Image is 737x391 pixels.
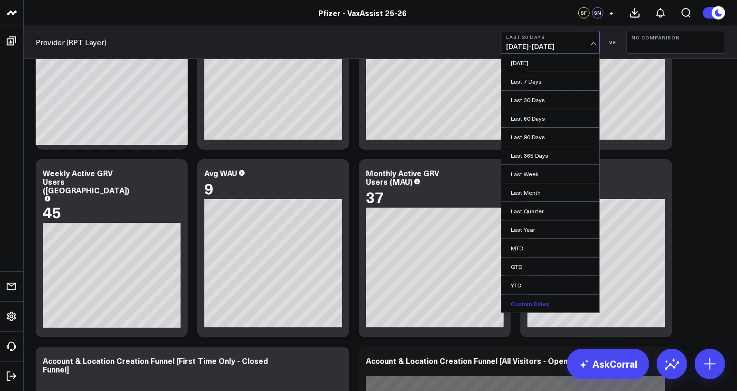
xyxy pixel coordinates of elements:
[592,7,603,19] div: SN
[36,37,106,48] a: Provider (RPT Layer)
[501,257,599,276] a: QTD
[366,168,439,187] div: Monthly Active GRV Users (MAU)
[501,239,599,257] a: MTD
[204,168,237,178] div: Avg WAU
[501,31,600,54] button: Last 30 Days[DATE]-[DATE]
[501,276,599,294] a: YTD
[632,35,720,40] b: No Comparison
[501,220,599,238] a: Last Year
[610,10,614,16] span: +
[501,295,599,313] a: Custom Dates
[606,7,617,19] button: +
[366,188,384,205] div: 37
[204,180,213,197] div: 9
[43,168,129,195] div: Weekly Active GRV Users ([GEOGRAPHIC_DATA])
[501,54,599,72] a: [DATE]
[501,165,599,183] a: Last Week
[604,39,622,45] div: VS
[501,109,599,127] a: Last 60 Days
[626,31,725,54] button: No Comparison
[567,349,649,379] a: AskCorral
[501,72,599,90] a: Last 7 Days
[578,7,590,19] div: SF
[501,128,599,146] a: Last 90 Days
[506,34,594,40] b: Last 30 Days
[501,202,599,220] a: Last Quarter
[501,146,599,164] a: Last 365 Days
[318,8,407,18] a: Pfizer - VaxAssist 25-26
[501,91,599,109] a: Last 30 Days
[43,203,61,220] div: 45
[501,183,599,201] a: Last Month
[43,355,268,374] div: Account & Location Creation Funnel [First Time Only - Closed Funnel]
[366,355,596,366] div: Account & Location Creation Funnel [All Visitors - Open Funnel]
[506,43,594,50] span: [DATE] - [DATE]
